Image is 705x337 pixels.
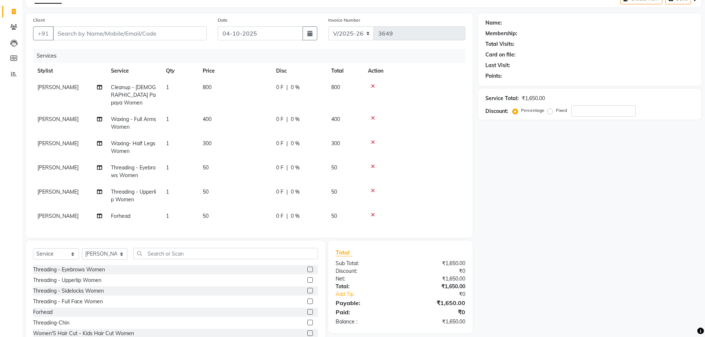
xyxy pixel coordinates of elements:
th: Price [198,63,272,79]
div: ₹0 [400,267,470,275]
span: 800 [203,84,211,91]
div: ₹1,650.00 [400,260,470,267]
span: 0 % [291,116,300,123]
span: 0 F [276,164,283,172]
span: [PERSON_NAME] [37,213,79,219]
span: 0 F [276,140,283,147]
span: Waxing - Full Arms Women [111,116,156,130]
div: Last Visit: [485,62,510,69]
span: 300 [331,140,340,147]
span: 1 [166,140,169,147]
th: Service [106,63,162,79]
span: 1 [166,188,169,195]
span: [PERSON_NAME] [37,164,79,171]
div: Threading-Chin [33,319,69,327]
span: 800 [331,84,340,91]
span: | [286,188,288,196]
div: Net: [330,275,400,283]
div: Threading - Eyebrows Women [33,266,105,274]
div: Name: [485,19,502,27]
div: ₹1,650.00 [522,95,545,102]
div: Payable: [330,298,400,307]
span: 0 F [276,116,283,123]
div: Threading - Upperlip Women [33,276,101,284]
div: Services [34,49,471,63]
span: [PERSON_NAME] [37,188,79,195]
span: [PERSON_NAME] [37,84,79,91]
span: 50 [331,164,337,171]
th: Action [364,63,465,79]
div: Discount: [330,267,400,275]
div: ₹1,650.00 [400,318,470,326]
span: 1 [166,213,169,219]
div: Membership: [485,30,517,37]
span: 0 % [291,84,300,91]
span: | [286,84,288,91]
input: Search or Scan [133,248,318,259]
div: ₹0 [412,290,470,298]
span: Cleanup - [DEMOGRAPHIC_DATA] Papaya Women [111,84,156,106]
div: ₹1,650.00 [400,283,470,290]
span: Waxing- Half Legs Women [111,140,155,154]
label: Percentage [521,107,545,114]
label: Invoice Number [328,17,360,23]
div: Total Visits: [485,40,514,48]
span: 1 [166,164,169,171]
span: 0 F [276,188,283,196]
span: Forhead [111,213,130,219]
span: 0 F [276,84,283,91]
a: Add Tip [330,290,412,298]
div: ₹1,650.00 [400,298,470,307]
span: [PERSON_NAME] [37,116,79,122]
span: 50 [203,213,209,219]
span: 0 F [276,212,283,220]
span: 0 % [291,140,300,147]
span: [PERSON_NAME] [37,140,79,147]
th: Qty [162,63,198,79]
span: | [286,116,288,123]
div: ₹1,650.00 [400,275,470,283]
span: | [286,164,288,172]
div: Forhead [33,308,53,316]
div: Threading - Sidelocks Women [33,287,104,295]
button: +91 [33,26,54,40]
span: 50 [203,188,209,195]
div: ₹0 [400,308,470,316]
th: Total [327,63,364,79]
span: | [286,140,288,147]
span: 300 [203,140,211,147]
span: 0 % [291,212,300,220]
div: Sub Total: [330,260,400,267]
th: Disc [272,63,327,79]
span: 400 [203,116,211,122]
div: Threading - Full Face Women [33,298,103,305]
span: 1 [166,116,169,122]
span: Total [336,249,352,256]
span: | [286,212,288,220]
div: Points: [485,72,502,80]
th: Stylist [33,63,106,79]
div: Service Total: [485,95,519,102]
span: 50 [331,213,337,219]
div: Total: [330,283,400,290]
div: Card on file: [485,51,516,59]
label: Date [218,17,228,23]
span: 400 [331,116,340,122]
label: Fixed [556,107,567,114]
input: Search by Name/Mobile/Email/Code [53,26,207,40]
div: Paid: [330,308,400,316]
div: Balance : [330,318,400,326]
span: 0 % [291,188,300,196]
span: Threading - Eyebrows Women [111,164,156,179]
span: 50 [203,164,209,171]
span: 50 [331,188,337,195]
span: Threading - Upperlip Women [111,188,156,203]
div: Discount: [485,107,508,115]
span: 0 % [291,164,300,172]
span: 1 [166,84,169,91]
label: Client [33,17,45,23]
